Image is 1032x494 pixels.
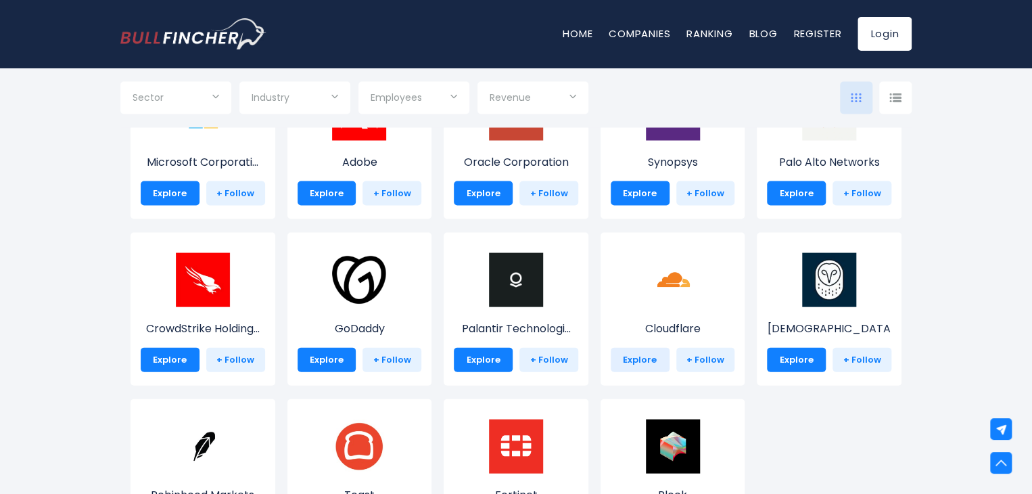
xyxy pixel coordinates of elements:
[767,347,826,372] a: Explore
[519,347,578,372] a: + Follow
[298,277,422,336] a: GoDaddy
[851,93,862,102] img: icon-comp-grid.svg
[120,18,266,49] img: Bullfincher logo
[832,181,891,205] a: + Follow
[889,93,901,102] img: icon-comp-list-view.svg
[141,320,265,336] p: CrowdStrike Holdings
[141,154,265,170] p: Microsoft Corporation
[490,91,531,104] span: Revenue
[611,320,735,336] p: Cloudflare
[371,91,422,104] span: Employees
[141,181,200,205] a: Explore
[206,181,265,205] a: + Follow
[176,252,230,307] img: CRWD.png
[371,87,457,111] input: Selection
[611,347,670,372] a: Explore
[676,347,735,372] a: + Follow
[298,320,422,336] p: GoDaddy
[252,87,338,111] input: Selection
[609,26,670,41] a: Companies
[676,181,735,205] a: + Follow
[646,419,700,473] img: SQ.png
[489,252,543,307] img: PLTR.jpeg
[767,154,891,170] p: Palo Alto Networks
[454,277,578,336] a: Palantir Technologi...
[646,252,700,307] img: NET.png
[858,17,912,51] a: Login
[793,26,841,41] a: Register
[454,320,578,336] p: Palantir Technologies
[767,181,826,205] a: Explore
[133,91,164,104] span: Sector
[611,154,735,170] p: Synopsys
[767,277,891,336] a: [DEMOGRAPHIC_DATA]
[332,252,386,307] img: GDDY.png
[362,181,421,205] a: + Follow
[519,181,578,205] a: + Follow
[362,347,421,372] a: + Follow
[298,347,356,372] a: Explore
[141,347,200,372] a: Explore
[252,91,289,104] span: Industry
[176,419,230,473] img: HOOD.png
[611,277,735,336] a: Cloudflare
[206,347,265,372] a: + Follow
[298,181,356,205] a: Explore
[686,26,732,41] a: Ranking
[454,347,513,372] a: Explore
[332,419,386,473] img: TOST.png
[141,277,265,336] a: CrowdStrike Holding...
[489,419,543,473] img: FTNT.png
[454,154,578,170] p: Oracle Corporation
[133,87,219,111] input: Selection
[454,181,513,205] a: Explore
[802,252,856,307] img: IOT.png
[832,347,891,372] a: + Follow
[563,26,592,41] a: Home
[490,87,576,111] input: Selection
[767,320,891,336] p: Samsara
[298,154,422,170] p: Adobe
[120,18,266,49] a: Go to homepage
[749,26,777,41] a: Blog
[611,181,670,205] a: Explore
